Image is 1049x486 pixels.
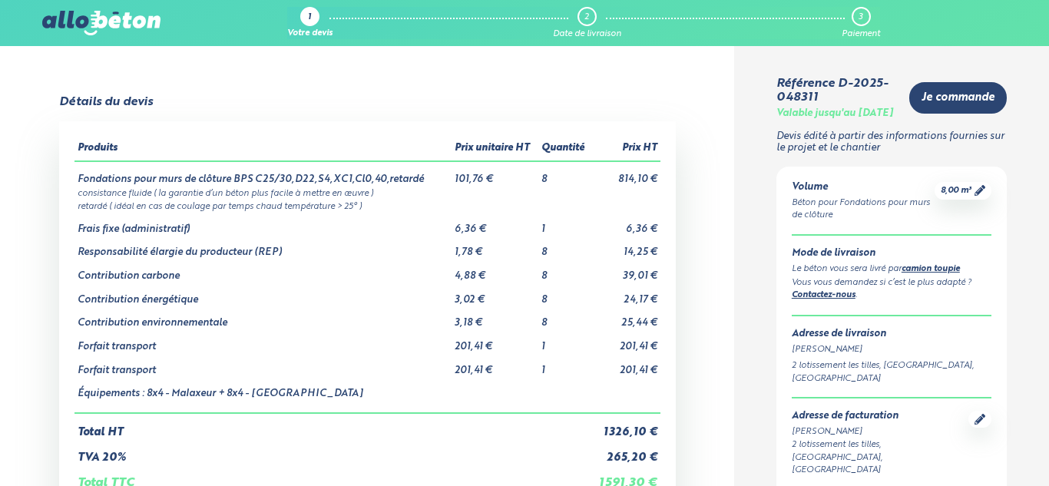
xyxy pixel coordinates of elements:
div: Paiement [842,29,880,39]
div: Vous vous demandez si c’est le plus adapté ? . [792,276,992,303]
td: 265,20 € [591,439,660,465]
td: 4,88 € [452,259,538,283]
td: 201,41 € [452,329,538,353]
th: Quantité [538,137,591,161]
td: 8 [538,283,591,306]
div: Volume [792,182,935,193]
td: TVA 20% [74,439,591,465]
td: 25,44 € [591,306,660,329]
td: Responsabilité élargie du producteur (REP) [74,235,452,259]
div: Béton pour Fondations pour murs de clôture [792,197,935,223]
td: 14,25 € [591,235,660,259]
a: 3 Paiement [842,7,880,39]
div: Adresse de livraison [792,329,992,340]
td: 8 [538,235,591,259]
td: 101,76 € [452,161,538,186]
td: Contribution environnementale [74,306,452,329]
p: Devis édité à partir des informations fournies sur le projet et le chantier [776,131,1008,154]
td: 6,36 € [591,212,660,236]
td: 8 [538,259,591,283]
img: allobéton [42,11,160,35]
div: Référence D-2025-048311 [776,77,898,105]
div: Détails du devis [59,95,153,109]
td: Contribution énergétique [74,283,452,306]
th: Prix unitaire HT [452,137,538,161]
td: 6,36 € [452,212,538,236]
div: 1 [308,13,311,23]
div: Votre devis [287,29,333,39]
td: 39,01 € [591,259,660,283]
td: Contribution carbone [74,259,452,283]
div: Adresse de facturation [792,411,969,422]
td: 201,41 € [452,353,538,377]
div: [PERSON_NAME] [792,343,992,356]
div: 3 [859,12,862,22]
td: Total HT [74,413,591,439]
div: 2 lotissement les tilles, [GEOGRAPHIC_DATA], [GEOGRAPHIC_DATA] [792,438,969,477]
div: Le béton vous sera livré par [792,263,992,276]
td: 201,41 € [591,329,660,353]
div: [PERSON_NAME] [792,425,969,438]
td: Forfait transport [74,353,452,377]
td: Fondations pour murs de clôture BPS C25/30,D22,S4,XC1,Cl0,40,retardé [74,161,452,186]
a: Contactez-nous [792,291,855,299]
span: Je commande [922,91,994,104]
a: Je commande [909,82,1007,114]
td: Frais fixe (administratif) [74,212,452,236]
td: 1 [538,329,591,353]
td: Équipements : 8x4 - Malaxeur + 8x4 - [GEOGRAPHIC_DATA] [74,376,452,413]
iframe: Help widget launcher [912,426,1032,469]
td: 24,17 € [591,283,660,306]
a: 1 Votre devis [287,7,333,39]
td: retardé ( idéal en cas de coulage par temps chaud température > 25° ) [74,199,660,212]
td: 201,41 € [591,353,660,377]
td: 8 [538,161,591,186]
a: camion toupie [902,265,960,273]
td: 3,02 € [452,283,538,306]
td: 1 [538,212,591,236]
td: 814,10 € [591,161,660,186]
td: 8 [538,306,591,329]
td: Forfait transport [74,329,452,353]
td: 1,78 € [452,235,538,259]
div: 2 [584,12,589,22]
div: Date de livraison [553,29,621,39]
td: 1 [538,353,591,377]
th: Prix HT [591,137,660,161]
td: 1 326,10 € [591,413,660,439]
a: 2 Date de livraison [553,7,621,39]
div: Valable jusqu'au [DATE] [776,108,893,120]
div: 2 lotissement les tilles, [GEOGRAPHIC_DATA], [GEOGRAPHIC_DATA] [792,359,992,385]
td: 3,18 € [452,306,538,329]
td: consistance fluide ( la garantie d’un béton plus facile à mettre en œuvre ) [74,186,660,199]
div: Mode de livraison [792,248,992,260]
th: Produits [74,137,452,161]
